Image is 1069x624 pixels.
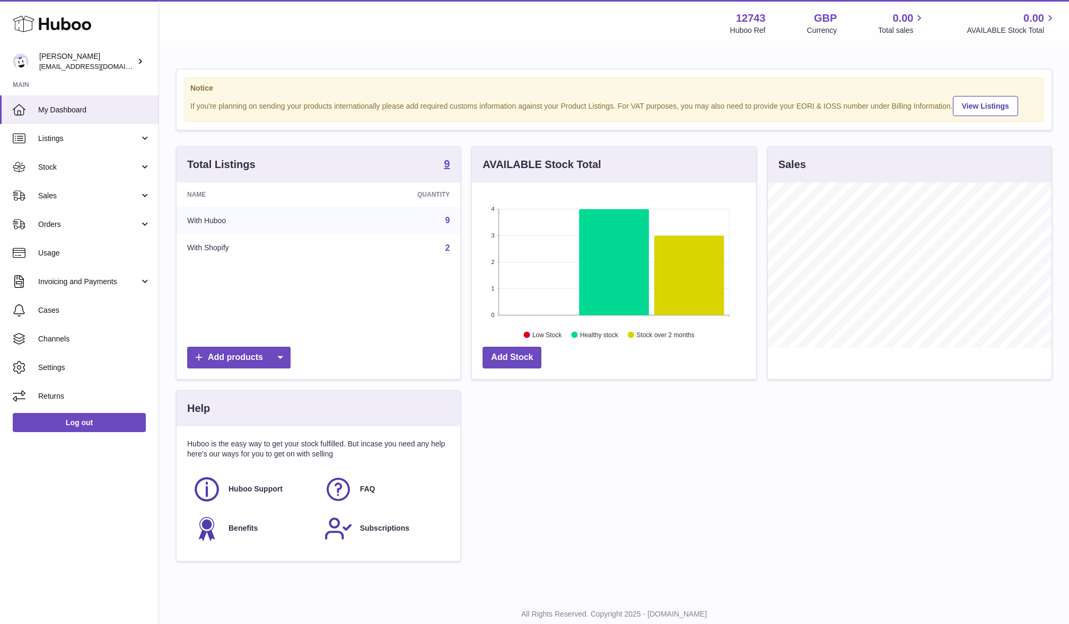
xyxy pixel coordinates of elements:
[190,94,1038,116] div: If you're planning on sending your products internationally please add required customs informati...
[483,157,601,172] h3: AVAILABLE Stock Total
[637,331,695,339] text: Stock over 2 months
[38,134,139,144] span: Listings
[324,514,445,543] a: Subscriptions
[730,25,766,36] div: Huboo Ref
[445,216,450,225] a: 9
[330,182,461,207] th: Quantity
[187,439,450,459] p: Huboo is the easy way to get your stock fulfilled. But incase you need any help here's our ways f...
[13,413,146,432] a: Log out
[39,51,135,72] div: [PERSON_NAME]
[38,219,139,230] span: Orders
[814,11,837,25] strong: GBP
[39,62,156,71] span: [EMAIL_ADDRESS][DOMAIN_NAME]
[177,207,330,234] td: With Huboo
[38,391,151,401] span: Returns
[967,11,1056,36] a: 0.00 AVAILABLE Stock Total
[580,331,619,339] text: Healthy stock
[38,277,139,287] span: Invoicing and Payments
[360,523,409,533] span: Subscriptions
[229,523,258,533] span: Benefits
[778,157,806,172] h3: Sales
[483,347,541,368] a: Add Stock
[38,162,139,172] span: Stock
[736,11,766,25] strong: 12743
[177,182,330,207] th: Name
[187,347,291,368] a: Add products
[807,25,837,36] div: Currency
[38,334,151,344] span: Channels
[192,514,313,543] a: Benefits
[38,248,151,258] span: Usage
[492,206,495,212] text: 4
[878,25,925,36] span: Total sales
[38,305,151,315] span: Cases
[187,401,210,416] h3: Help
[878,11,925,36] a: 0.00 Total sales
[324,475,445,504] a: FAQ
[187,157,256,172] h3: Total Listings
[38,105,151,115] span: My Dashboard
[492,312,495,318] text: 0
[492,232,495,239] text: 3
[967,25,1056,36] span: AVAILABLE Stock Total
[229,484,283,494] span: Huboo Support
[532,331,562,339] text: Low Stock
[38,191,139,201] span: Sales
[444,159,450,169] strong: 9
[190,83,1038,93] strong: Notice
[492,259,495,265] text: 2
[893,11,914,25] span: 0.00
[492,285,495,292] text: 1
[177,234,330,262] td: With Shopify
[192,475,313,504] a: Huboo Support
[38,363,151,373] span: Settings
[445,243,450,252] a: 2
[168,609,1061,619] p: All Rights Reserved. Copyright 2025 - [DOMAIN_NAME]
[444,159,450,171] a: 9
[1023,11,1044,25] span: 0.00
[13,54,29,69] img: al@vital-drinks.co.uk
[360,484,375,494] span: FAQ
[953,96,1018,116] a: View Listings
